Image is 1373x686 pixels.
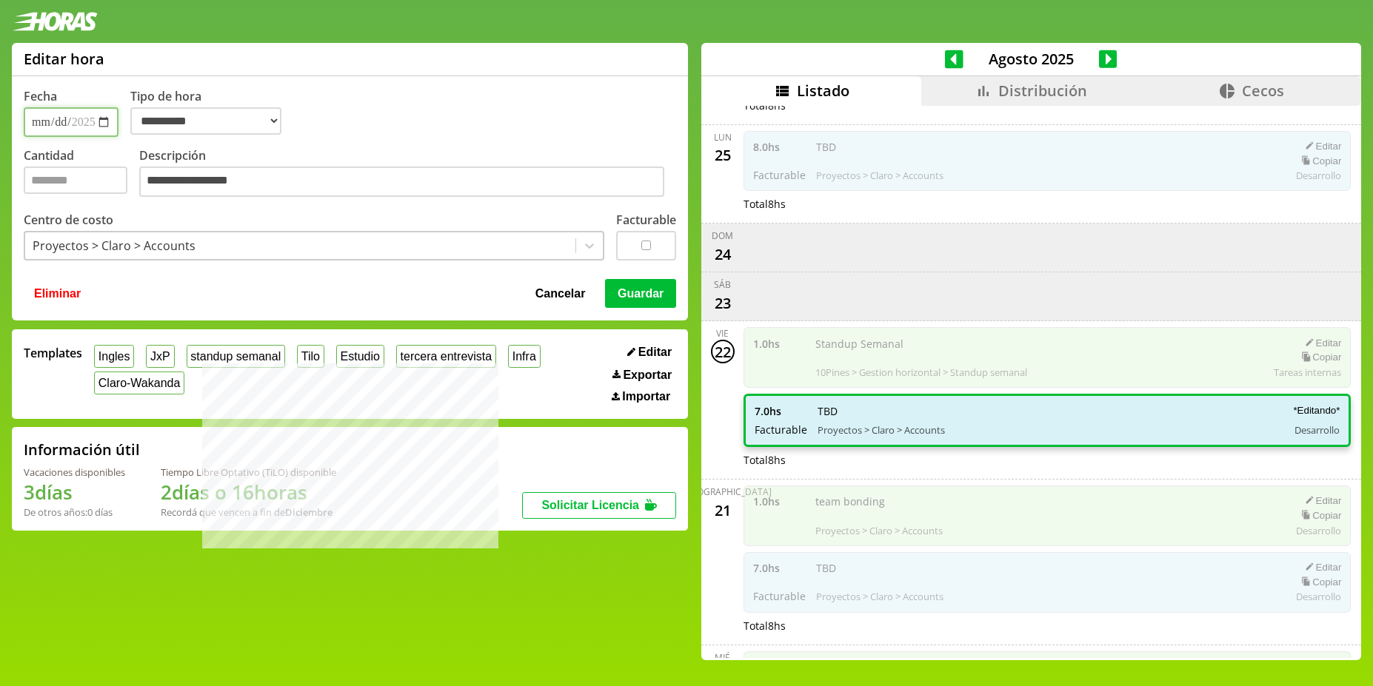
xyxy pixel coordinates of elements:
div: 25 [711,144,735,167]
div: Total 8 hs [744,197,1352,211]
h1: 2 días o 16 horas [161,479,336,505]
div: Proyectos > Claro > Accounts [33,238,196,254]
span: Cecos [1242,81,1284,101]
button: Ingles [94,345,134,368]
div: mié [715,651,730,664]
span: Exportar [623,369,672,382]
textarea: Descripción [139,167,664,198]
div: Vacaciones disponibles [24,465,125,479]
div: Total 8 hs [744,98,1352,112]
button: Estudio [336,345,384,368]
span: Listado [797,81,849,101]
span: Agosto 2025 [963,49,1099,69]
h2: Información útil [24,440,140,460]
h1: Editar hora [24,49,104,69]
button: Infra [508,345,541,368]
div: vie [716,327,729,340]
div: scrollable content [701,106,1361,659]
label: Cantidad [24,147,139,201]
button: Claro-Wakanda [94,371,184,394]
h1: 3 días [24,479,125,505]
select: Tipo de hora [130,107,281,135]
span: Solicitar Licencia [541,499,639,511]
b: Diciembre [285,505,333,519]
div: 22 [711,340,735,363]
label: Facturable [616,212,676,228]
img: logotipo [12,12,98,31]
button: standup semanal [187,345,285,368]
button: Guardar [605,279,676,307]
input: Cantidad [24,167,127,194]
div: [DEMOGRAPHIC_DATA] [674,485,772,498]
div: dom [712,229,733,242]
button: Solicitar Licencia [522,492,676,519]
button: Cancelar [531,279,590,307]
button: JxP [146,345,174,368]
div: Recordá que vencen a fin de [161,505,336,519]
div: sáb [714,278,731,291]
div: Tiempo Libre Optativo (TiLO) disponible [161,465,336,479]
div: Total 8 hs [744,619,1352,633]
span: Editar [638,346,672,359]
div: Total 8 hs [744,453,1352,467]
div: 23 [711,291,735,315]
label: Tipo de hora [130,88,293,137]
div: 21 [711,498,735,522]
button: Tilo [297,345,324,368]
label: Descripción [139,147,676,201]
span: Importar [622,390,670,403]
button: Editar [623,345,676,360]
button: Eliminar [30,279,85,307]
span: Distribución [998,81,1087,101]
span: Templates [24,345,82,361]
div: lun [714,131,732,144]
button: Exportar [608,368,676,383]
div: 24 [711,242,735,266]
div: De otros años: 0 días [24,505,125,519]
label: Centro de costo [24,212,113,228]
label: Fecha [24,88,57,104]
button: tercera entrevista [396,345,496,368]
